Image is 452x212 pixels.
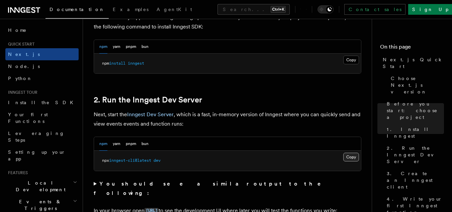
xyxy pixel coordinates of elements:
[383,56,444,70] span: Next.js Quick Start
[126,137,136,151] button: pnpm
[380,43,444,54] h4: On this page
[126,40,136,54] button: pnpm
[113,7,149,12] span: Examples
[5,72,79,84] a: Python
[99,40,107,54] button: npm
[113,137,120,151] button: yarn
[113,40,120,54] button: yarn
[5,127,79,146] a: Leveraging Steps
[154,158,161,163] span: dev
[46,2,109,19] a: Documentation
[271,6,286,13] kbd: Ctrl+K
[387,100,444,121] span: Before you start: choose a project
[109,2,153,18] a: Examples
[142,137,149,151] button: bun
[128,61,144,66] span: inngest
[5,109,79,127] a: Your first Functions
[5,90,37,95] span: Inngest tour
[380,54,444,72] a: Next.js Quick Start
[102,61,109,66] span: npm
[109,61,125,66] span: install
[343,153,359,161] button: Copy
[8,52,40,57] span: Next.js
[157,7,192,12] span: AgentKit
[384,167,444,193] a: 3. Create an Inngest client
[5,170,28,175] span: Features
[318,5,334,13] button: Toggle dark mode
[109,158,151,163] span: inngest-cli@latest
[217,4,290,15] button: Search...Ctrl+K
[5,96,79,109] a: Install the SDK
[8,131,65,143] span: Leveraging Steps
[94,181,330,196] strong: You should see a similar output to the following:
[153,2,196,18] a: AgentKit
[5,177,79,196] button: Local Development
[387,126,444,139] span: 1. Install Inngest
[142,40,149,54] button: bun
[387,145,444,165] span: 2. Run the Inngest Dev Server
[5,24,79,36] a: Home
[8,64,40,69] span: Node.js
[5,48,79,60] a: Next.js
[384,123,444,142] a: 1. Install Inngest
[102,158,109,163] span: npx
[99,137,107,151] button: npm
[94,110,361,129] p: Next, start the , which is a fast, in-memory version of Inngest where you can quickly send and vi...
[8,27,27,33] span: Home
[5,146,79,165] a: Setting up your app
[8,100,77,105] span: Install the SDK
[344,4,405,15] a: Contact sales
[8,112,48,124] span: Your first Functions
[5,42,34,47] span: Quick start
[8,149,66,161] span: Setting up your app
[127,111,174,118] a: Inngest Dev Server
[94,13,361,31] p: With the Next.js app now running running open a new tab in your terminal. In your project directo...
[343,56,359,64] button: Copy
[391,75,444,95] span: Choose Next.js version
[94,95,202,104] a: 2. Run the Inngest Dev Server
[94,179,361,198] summary: You should see a similar output to the following:
[5,198,73,212] span: Events & Triggers
[5,180,73,193] span: Local Development
[384,142,444,167] a: 2. Run the Inngest Dev Server
[387,170,444,190] span: 3. Create an Inngest client
[50,7,105,12] span: Documentation
[384,98,444,123] a: Before you start: choose a project
[388,72,444,98] a: Choose Next.js version
[5,60,79,72] a: Node.js
[8,76,32,81] span: Python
